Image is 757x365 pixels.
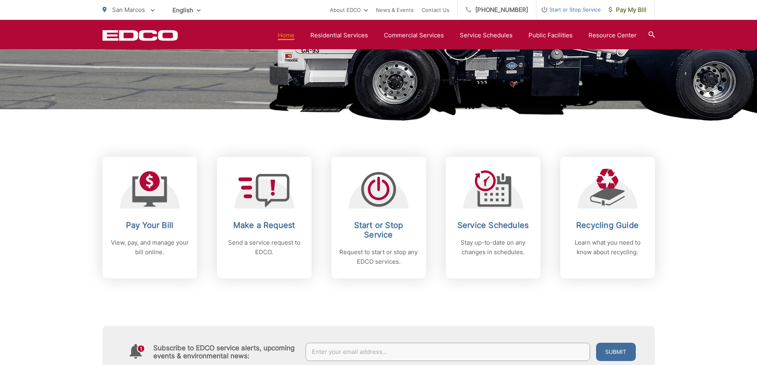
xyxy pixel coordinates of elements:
[306,343,590,361] input: Enter your email address...
[589,31,637,40] a: Resource Center
[110,220,189,230] h2: Pay Your Bill
[225,238,304,257] p: Send a service request to EDCO.
[460,31,513,40] a: Service Schedules
[422,5,449,15] a: Contact Us
[339,247,418,267] p: Request to start or stop any EDCO services.
[153,344,298,360] h4: Subscribe to EDCO service alerts, upcoming events & environmental news:
[310,31,368,40] a: Residential Services
[110,238,189,257] p: View, pay, and manage your bill online.
[609,5,647,15] span: Pay My Bill
[103,157,197,278] a: Pay Your Bill View, pay, and manage your bill online.
[529,31,573,40] a: Public Facilities
[446,157,540,278] a: Service Schedules Stay up-to-date on any changes in schedules.
[376,5,414,15] a: News & Events
[278,31,294,40] a: Home
[568,220,647,230] h2: Recycling Guide
[454,220,532,230] h2: Service Schedules
[330,5,368,15] a: About EDCO
[167,3,207,17] span: English
[112,6,145,14] span: San Marcos
[217,157,312,278] a: Make a Request Send a service request to EDCO.
[560,157,655,278] a: Recycling Guide Learn what you need to know about recycling.
[454,238,532,257] p: Stay up-to-date on any changes in schedules.
[384,31,444,40] a: Commercial Services
[339,220,418,239] h2: Start or Stop Service
[225,220,304,230] h2: Make a Request
[596,343,636,361] button: Submit
[568,238,647,257] p: Learn what you need to know about recycling.
[103,30,178,41] a: EDCD logo. Return to the homepage.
